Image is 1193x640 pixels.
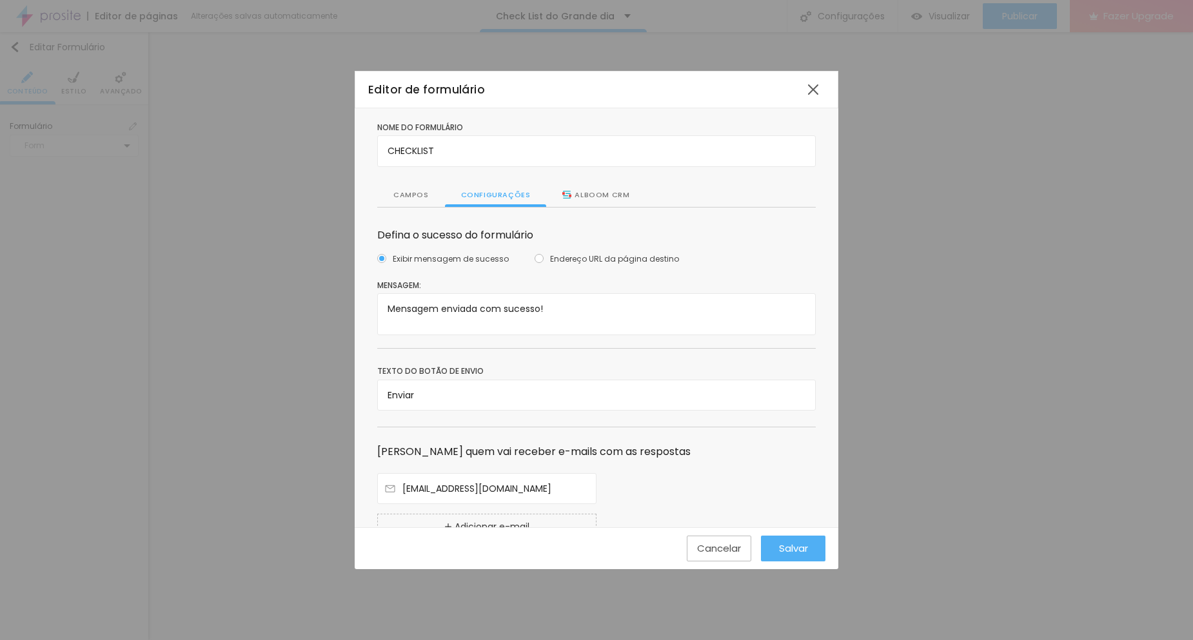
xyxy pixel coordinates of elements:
[377,228,533,242] span: Defina o sucesso do formulário
[377,135,816,166] input: Contato
[779,543,808,554] span: Salvar
[377,122,463,133] span: Nome do formulário
[377,514,596,539] button: Adicionar e-mail
[377,254,386,263] input: Exibir mensagem de sucesso
[562,191,571,199] img: Logo Alboom CRM
[377,473,596,504] input: example-1@example.com
[393,253,509,265] span: Exibir mensagem de sucesso
[377,183,445,208] div: Campos
[550,253,679,265] span: Endereço URL da página destino
[445,523,451,530] img: Icone
[377,365,484,376] span: Texto do botão de envio
[761,536,825,561] button: Salvar
[562,189,629,201] div: Alboom CRM
[535,254,544,263] input: Endereço URL da página destino
[377,281,816,290] span: Mensagem:
[377,293,816,335] textarea: Mensagem:
[377,444,691,459] span: [PERSON_NAME] quem vai receber e-mails com as respostas
[368,82,485,97] span: Editor de formulário
[697,543,741,554] div: Cancelar
[445,183,547,208] div: Configurações
[687,536,751,561] button: Cancelar
[385,483,395,494] img: Icone
[455,519,529,534] span: Adicionar e-mail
